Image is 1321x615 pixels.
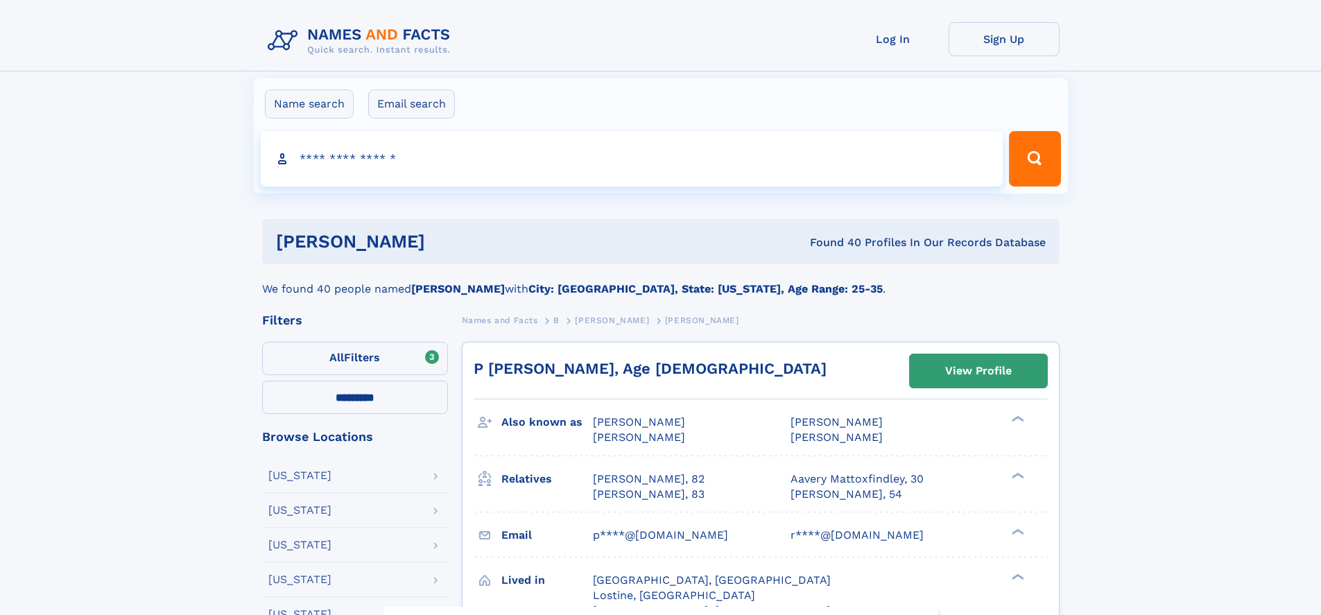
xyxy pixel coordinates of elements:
[411,282,505,295] b: [PERSON_NAME]
[791,471,924,487] a: Aavery Mattoxfindley, 30
[528,282,883,295] b: City: [GEOGRAPHIC_DATA], State: [US_STATE], Age Range: 25-35
[368,89,455,119] label: Email search
[593,573,831,587] span: [GEOGRAPHIC_DATA], [GEOGRAPHIC_DATA]
[575,315,649,325] span: [PERSON_NAME]
[949,22,1060,56] a: Sign Up
[262,264,1060,297] div: We found 40 people named with .
[617,235,1046,250] div: Found 40 Profiles In Our Records Database
[276,233,618,250] h1: [PERSON_NAME]
[553,311,560,329] a: B
[268,505,331,516] div: [US_STATE]
[265,89,354,119] label: Name search
[1008,527,1025,536] div: ❯
[791,487,902,502] a: [PERSON_NAME], 54
[910,354,1047,388] a: View Profile
[474,360,827,377] a: P [PERSON_NAME], Age [DEMOGRAPHIC_DATA]
[1009,131,1060,187] button: Search Button
[262,342,448,375] label: Filters
[593,431,685,444] span: [PERSON_NAME]
[791,431,883,444] span: [PERSON_NAME]
[329,351,344,364] span: All
[501,523,593,547] h3: Email
[501,569,593,592] h3: Lived in
[593,471,705,487] a: [PERSON_NAME], 82
[262,314,448,327] div: Filters
[462,311,538,329] a: Names and Facts
[262,22,462,60] img: Logo Names and Facts
[575,311,649,329] a: [PERSON_NAME]
[262,431,448,443] div: Browse Locations
[791,415,883,428] span: [PERSON_NAME]
[501,467,593,491] h3: Relatives
[838,22,949,56] a: Log In
[593,415,685,428] span: [PERSON_NAME]
[501,410,593,434] h3: Also known as
[945,355,1012,387] div: View Profile
[593,487,705,502] a: [PERSON_NAME], 83
[268,539,331,551] div: [US_STATE]
[665,315,739,325] span: [PERSON_NAME]
[1008,572,1025,581] div: ❯
[1008,471,1025,480] div: ❯
[268,574,331,585] div: [US_STATE]
[1008,415,1025,424] div: ❯
[261,131,1003,187] input: search input
[268,470,331,481] div: [US_STATE]
[553,315,560,325] span: B
[593,589,755,602] span: Lostine, [GEOGRAPHIC_DATA]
